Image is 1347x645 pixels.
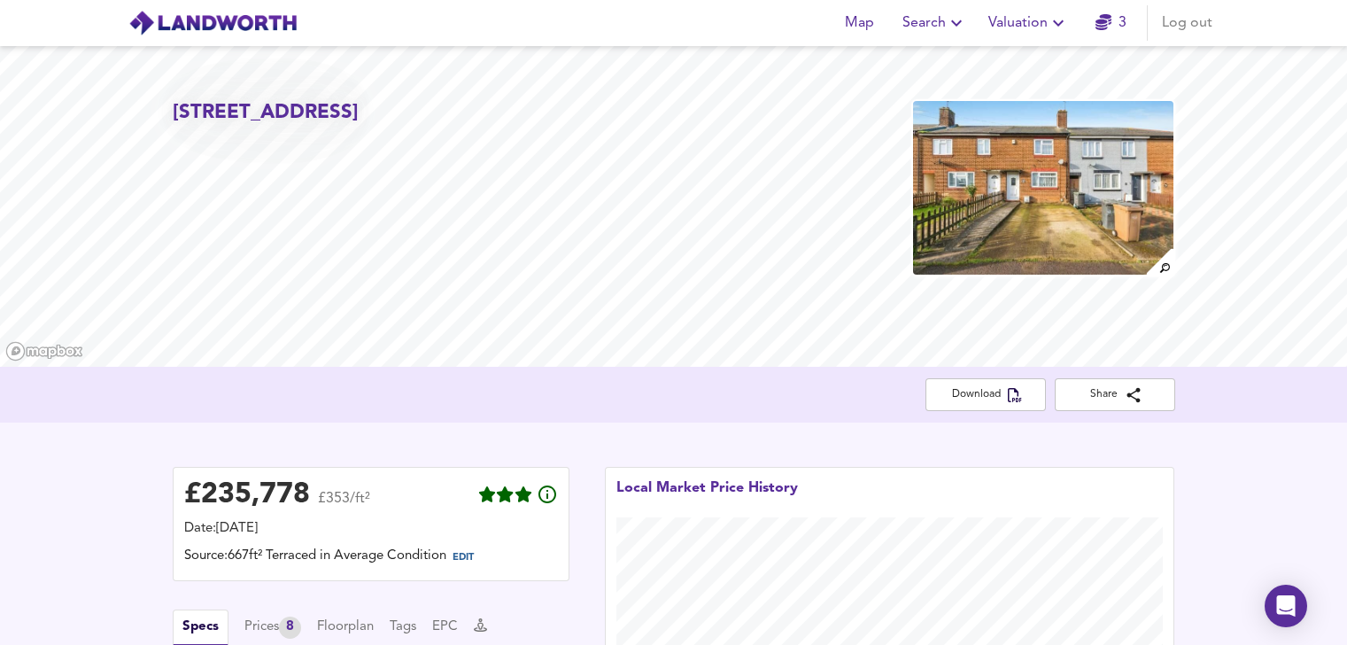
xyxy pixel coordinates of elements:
button: Map [832,5,888,41]
div: £ 235,778 [184,482,310,509]
button: Tags [390,618,416,637]
img: logo [128,10,298,36]
button: Log out [1155,5,1219,41]
div: Date: [DATE] [184,519,558,539]
span: Search [902,11,967,35]
span: Share [1069,385,1161,404]
span: EDIT [453,553,474,563]
div: Source: 667ft² Terraced in Average Condition [184,547,558,570]
button: EPC [432,618,458,637]
div: Open Intercom Messenger [1265,585,1307,627]
span: £353/ft² [318,492,370,517]
button: Share [1055,378,1175,411]
div: Local Market Price History [616,478,798,517]
button: Floorplan [317,618,374,637]
button: Download [925,378,1046,411]
span: Download [940,385,1032,404]
button: Search [895,5,974,41]
img: property [911,99,1175,276]
span: Log out [1162,11,1212,35]
button: 3 [1083,5,1140,41]
div: 8 [279,617,301,639]
a: 3 [1095,11,1126,35]
button: Prices8 [244,617,301,639]
button: Valuation [981,5,1076,41]
h2: [STREET_ADDRESS] [173,99,359,127]
img: search [1144,246,1175,277]
a: Mapbox homepage [5,341,83,361]
span: Map [839,11,881,35]
span: Valuation [988,11,1069,35]
div: Prices [244,617,301,639]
